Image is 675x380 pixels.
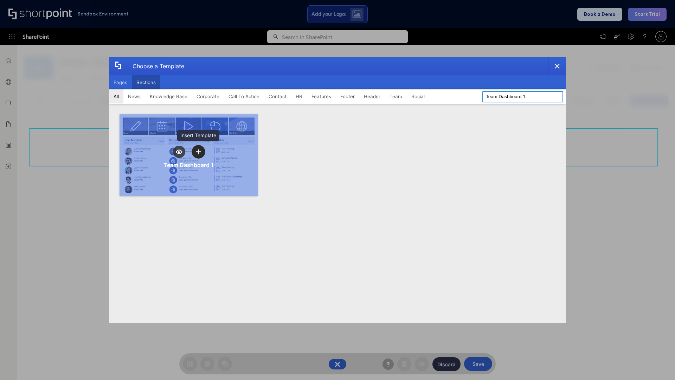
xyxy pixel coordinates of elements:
[132,75,160,89] button: Sections
[109,89,123,103] button: All
[145,89,192,103] button: Knowledge Base
[109,75,132,89] button: Pages
[336,89,359,103] button: Footer
[385,89,407,103] button: Team
[192,89,224,103] button: Corporate
[109,57,566,323] div: template selector
[307,89,336,103] button: Features
[127,57,184,75] div: Choose a Template
[163,161,214,169] div: Team Dashboard 1
[291,89,307,103] button: HR
[482,91,563,102] input: Search
[123,89,145,103] button: News
[224,89,264,103] button: Call To Action
[640,346,675,380] iframe: Chat Widget
[407,89,429,103] button: Social
[264,89,291,103] button: Contact
[359,89,385,103] button: Header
